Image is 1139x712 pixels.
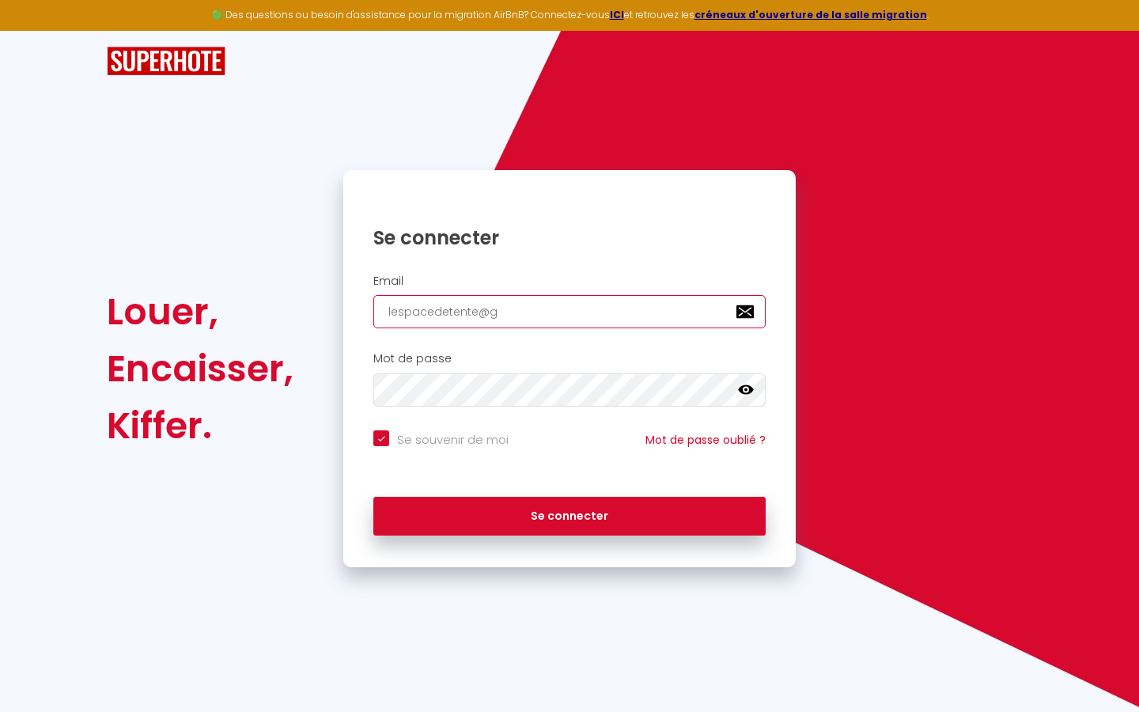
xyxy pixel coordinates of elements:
[107,47,225,76] img: SuperHote logo
[13,6,60,54] button: Ouvrir le widget de chat LiveChat
[645,432,766,448] a: Mot de passe oublié ?
[107,397,293,454] div: Kiffer.
[373,295,766,328] input: Ton Email
[373,225,766,250] h1: Se connecter
[373,497,766,536] button: Se connecter
[373,352,766,365] h2: Mot de passe
[694,8,927,21] a: créneaux d'ouverture de la salle migration
[373,275,766,288] h2: Email
[610,8,624,21] a: ICI
[107,340,293,397] div: Encaisser,
[107,283,293,340] div: Louer,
